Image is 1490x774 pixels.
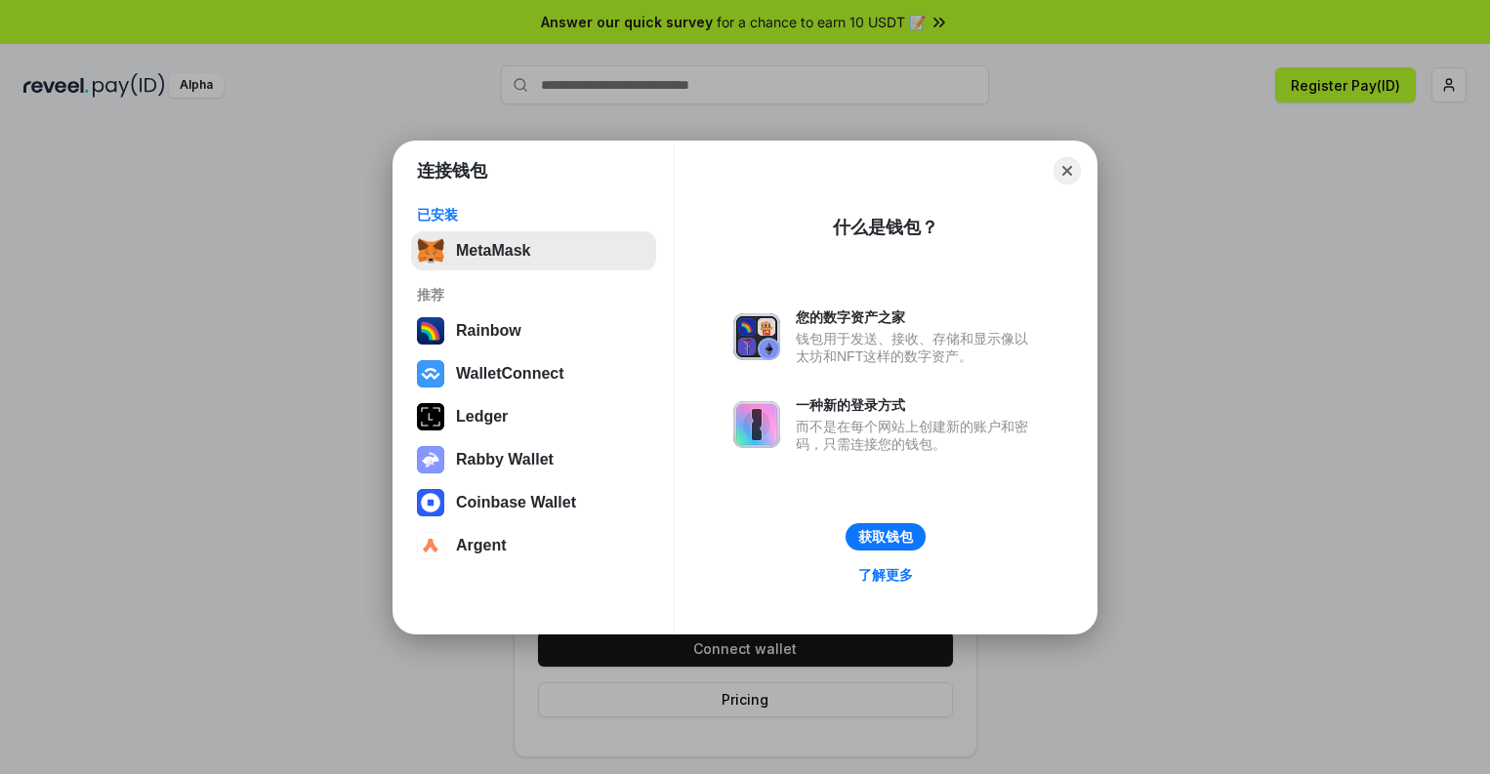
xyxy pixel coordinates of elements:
div: 获取钱包 [858,528,913,546]
div: 已安装 [417,206,650,224]
img: svg+xml,%3Csvg%20xmlns%3D%22http%3A%2F%2Fwww.w3.org%2F2000%2Fsvg%22%20fill%3D%22none%22%20viewBox... [733,313,780,360]
div: 而不是在每个网站上创建新的账户和密码，只需连接您的钱包。 [796,418,1038,453]
img: svg+xml,%3Csvg%20xmlns%3D%22http%3A%2F%2Fwww.w3.org%2F2000%2Fsvg%22%20fill%3D%22none%22%20viewBox... [733,401,780,448]
button: Rabby Wallet [411,440,656,479]
img: svg+xml,%3Csvg%20width%3D%2228%22%20height%3D%2228%22%20viewBox%3D%220%200%2028%2028%22%20fill%3D... [417,532,444,559]
button: Coinbase Wallet [411,483,656,522]
h1: 连接钱包 [417,159,487,183]
div: Ledger [456,408,508,426]
div: 一种新的登录方式 [796,396,1038,414]
div: 推荐 [417,286,650,304]
button: Argent [411,526,656,565]
img: svg+xml,%3Csvg%20fill%3D%22none%22%20height%3D%2233%22%20viewBox%3D%220%200%2035%2033%22%20width%... [417,237,444,265]
div: 您的数字资产之家 [796,308,1038,326]
button: 获取钱包 [846,523,926,550]
div: WalletConnect [456,365,564,383]
button: WalletConnect [411,354,656,393]
div: 钱包用于发送、接收、存储和显示像以太坊和NFT这样的数字资产。 [796,330,1038,365]
img: svg+xml,%3Csvg%20width%3D%2228%22%20height%3D%2228%22%20viewBox%3D%220%200%2028%2028%22%20fill%3D... [417,489,444,516]
button: MetaMask [411,231,656,270]
button: Close [1054,157,1081,184]
img: svg+xml,%3Csvg%20width%3D%22120%22%20height%3D%22120%22%20viewBox%3D%220%200%20120%20120%22%20fil... [417,317,444,345]
div: Rainbow [456,322,521,340]
a: 了解更多 [847,562,925,588]
div: Argent [456,537,507,554]
img: svg+xml,%3Csvg%20xmlns%3D%22http%3A%2F%2Fwww.w3.org%2F2000%2Fsvg%22%20width%3D%2228%22%20height%3... [417,403,444,430]
img: svg+xml,%3Csvg%20xmlns%3D%22http%3A%2F%2Fwww.w3.org%2F2000%2Fsvg%22%20fill%3D%22none%22%20viewBox... [417,446,444,473]
div: MetaMask [456,242,530,260]
div: Rabby Wallet [456,451,554,468]
img: svg+xml,%3Csvg%20width%3D%2228%22%20height%3D%2228%22%20viewBox%3D%220%200%2028%2028%22%20fill%3D... [417,360,444,387]
div: 了解更多 [858,566,913,584]
button: Rainbow [411,311,656,350]
div: 什么是钱包？ [833,216,938,239]
button: Ledger [411,397,656,436]
div: Coinbase Wallet [456,494,576,511]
